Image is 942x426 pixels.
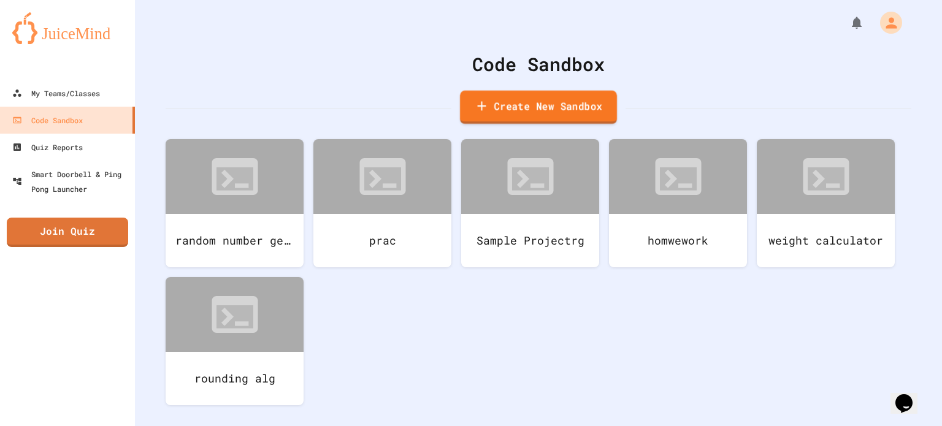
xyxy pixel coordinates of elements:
[12,12,123,44] img: logo-orange.svg
[7,218,128,247] a: Join Quiz
[461,139,599,267] a: Sample Projectrg
[166,352,304,405] div: rounding alg
[166,50,911,78] div: Code Sandbox
[609,139,747,267] a: homwework
[12,140,83,154] div: Quiz Reports
[12,113,83,127] div: Code Sandbox
[166,214,304,267] div: random number generation exploration
[757,214,895,267] div: weight calculator
[12,167,130,196] div: Smart Doorbell & Ping Pong Launcher
[890,377,930,414] iframe: chat widget
[166,139,304,267] a: random number generation exploration
[757,139,895,267] a: weight calculator
[313,139,451,267] a: prac
[827,12,867,33] div: My Notifications
[12,86,100,101] div: My Teams/Classes
[166,277,304,405] a: rounding alg
[313,214,451,267] div: prac
[609,214,747,267] div: homwework
[867,9,905,37] div: My Account
[460,91,617,124] a: Create New Sandbox
[461,214,599,267] div: Sample Projectrg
